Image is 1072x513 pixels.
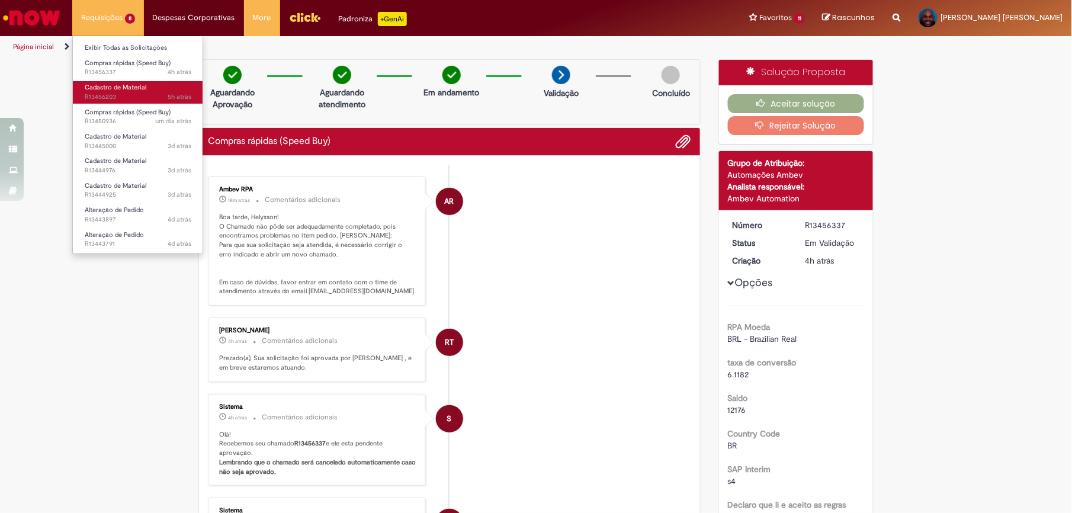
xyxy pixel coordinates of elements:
[333,66,351,84] img: check-circle-green.png
[445,328,454,357] span: RT
[168,239,191,248] time: 25/08/2025 11:33:02
[219,213,416,296] p: Boa tarde, Helysson! O Chamado não pôde ser adequadamente completado, pois encontramos problemas ...
[153,12,235,24] span: Despesas Corporativas
[728,334,797,344] span: BRL - Brazilian Real
[1,6,62,30] img: ServiceNow
[125,14,135,24] span: 8
[168,166,191,175] span: 3d atrás
[219,458,418,476] b: Lembrando que o chamado será cancelado automaticamente caso não seja aprovado.
[442,66,461,84] img: check-circle-green.png
[73,57,203,79] a: Aberto R13456337 : Compras rápidas (Speed Buy)
[728,116,865,135] button: Rejeitar Solução
[168,190,191,199] time: 25/08/2025 15:19:41
[728,94,865,113] button: Aceitar solução
[168,92,191,101] span: 5h atrás
[823,12,875,24] a: Rascunhos
[313,86,371,110] p: Aguardando atendimento
[85,206,144,214] span: Alteração de Pedido
[719,60,874,85] div: Solução Proposta
[436,329,463,356] div: Ricardo Tristao
[85,92,191,102] span: R13456203
[13,42,54,52] a: Página inicial
[219,403,416,411] div: Sistema
[73,106,203,128] a: Aberto R13450936 : Compras rápidas (Speed Buy)
[228,338,247,345] time: 28/08/2025 09:49:05
[85,59,171,68] span: Compras rápidas (Speed Buy)
[208,136,330,147] h2: Compras rápidas (Speed Buy) Histórico de tíquete
[289,8,321,26] img: click_logo_yellow_360x200.png
[339,12,407,26] div: Padroniza
[85,108,171,117] span: Compras rápidas (Speed Buy)
[168,239,191,248] span: 4d atrás
[728,157,865,169] div: Grupo de Atribuição:
[445,187,454,216] span: AR
[794,14,805,24] span: 11
[204,86,261,110] p: Aguardando Aprovação
[168,215,191,224] time: 25/08/2025 11:49:45
[219,354,416,372] p: Prezado(a), Sua solicitação foi aprovada por [PERSON_NAME] , e em breve estaremos atuando.
[759,12,792,24] span: Favoritos
[85,132,146,141] span: Cadastro de Material
[265,195,341,205] small: Comentários adicionais
[805,255,834,266] span: 4h atrás
[436,405,463,432] div: System
[85,181,146,190] span: Cadastro de Material
[262,412,338,422] small: Comentários adicionais
[168,92,191,101] time: 28/08/2025 09:31:48
[728,405,746,415] span: 12176
[85,230,144,239] span: Alteração de Pedido
[728,322,771,332] b: RPA Moeda
[228,197,250,204] time: 28/08/2025 13:53:48
[219,430,416,477] p: Olá! Recebemos seu chamado e ele esta pendente aprovação.
[219,327,416,334] div: [PERSON_NAME]
[805,237,860,249] div: Em Validação
[155,117,191,126] time: 27/08/2025 09:13:49
[73,179,203,201] a: Aberto R13444925 : Cadastro de Material
[85,117,191,126] span: R13450936
[73,41,203,54] a: Exibir Todas as Solicitações
[724,255,797,267] dt: Criação
[9,36,706,58] ul: Trilhas de página
[728,428,781,439] b: Country Code
[73,81,203,103] a: Aberto R13456203 : Cadastro de Material
[85,142,191,151] span: R13445000
[85,190,191,200] span: R13444925
[724,219,797,231] dt: Número
[228,414,247,421] span: 4h atrás
[253,12,271,24] span: More
[223,66,242,84] img: check-circle-green.png
[833,12,875,23] span: Rascunhos
[228,414,247,421] time: 28/08/2025 09:46:24
[155,117,191,126] span: um dia atrás
[941,12,1063,23] span: [PERSON_NAME] [PERSON_NAME]
[85,166,191,175] span: R13444976
[73,130,203,152] a: Aberto R13445000 : Cadastro de Material
[652,87,690,99] p: Concluído
[85,83,146,92] span: Cadastro de Material
[676,134,691,149] button: Adicionar anexos
[436,188,463,215] div: Ambev RPA
[219,186,416,193] div: Ambev RPA
[85,215,191,225] span: R13443897
[168,142,191,150] time: 25/08/2025 15:31:52
[662,66,680,84] img: img-circle-grey.png
[728,440,737,451] span: BR
[73,204,203,226] a: Aberto R13443897 : Alteração de Pedido
[73,229,203,251] a: Aberto R13443791 : Alteração de Pedido
[262,336,338,346] small: Comentários adicionais
[228,197,250,204] span: 18m atrás
[168,68,191,76] time: 28/08/2025 09:46:13
[805,219,860,231] div: R13456337
[168,215,191,224] span: 4d atrás
[728,476,736,486] span: s4
[73,155,203,177] a: Aberto R13444976 : Cadastro de Material
[447,405,452,433] span: S
[168,142,191,150] span: 3d atrás
[728,193,865,204] div: Ambev Automation
[724,237,797,249] dt: Status
[72,36,203,254] ul: Requisições
[728,464,771,474] b: SAP Interim
[728,181,865,193] div: Analista responsável:
[552,66,570,84] img: arrow-next.png
[85,239,191,249] span: R13443791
